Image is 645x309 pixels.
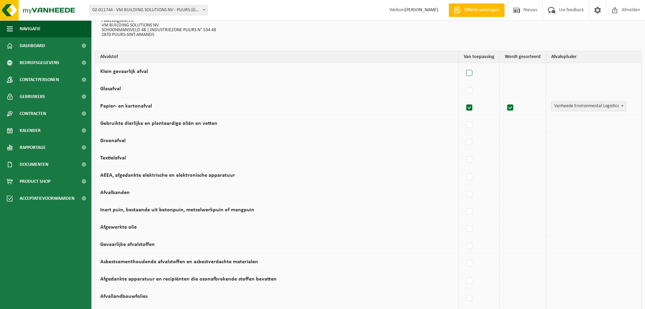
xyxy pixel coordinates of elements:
th: Wordt gesorteerd [500,51,546,63]
label: Gevaarlijke afvalstoffen [100,242,155,247]
span: Documenten [20,156,48,173]
th: Van toepassing [459,51,500,63]
p: VM BUILDING SOLUTIONS NV SCHOONMANSVELD 48 | INDUSTRIEZONE PUURS N° 534 48 2870 PUURS-SINT-AMANDS [102,18,635,37]
span: Contracten [20,105,46,122]
label: AEEA, afgedankte elektrische en elektronische apparatuur [100,173,235,178]
label: Klein gevaarlijk afval [100,69,148,74]
label: Glasafval [100,86,121,92]
span: Rapportage [20,139,46,156]
span: 02-011744 - VM BUILDING SOLUTIONS NV - PUURS-SINT-AMANDS [89,5,208,15]
label: Afgedankte apparatuur en recipiënten die ozonafbrekende stoffen bevatten [100,276,277,282]
th: Afvalstof [95,51,459,63]
label: Afvallandbouwfolies [100,294,148,299]
span: Acceptatievoorwaarden [20,190,74,207]
label: Inert puin, bestaande uit betonpuin, metselwerkpuin of mengpuin [100,207,254,213]
span: Offerte aanvragen [463,7,501,14]
span: 02-011744 - VM BUILDING SOLUTIONS NV - PUURS-SINT-AMANDS [90,5,208,15]
span: Gebruikers [20,88,45,105]
a: Offerte aanvragen [449,3,504,17]
span: Vanheede Environmental Logistics [551,101,626,111]
span: Navigatie [20,20,41,37]
label: Asbestcementhoudende afvalstoffen en asbestverdachte materialen [100,259,258,265]
span: Dashboard [20,37,45,54]
span: Product Shop [20,173,50,190]
strong: [PERSON_NAME] [405,7,438,13]
label: Gebruikte dierlijke en plantaardige oliën en vetten [100,121,217,126]
label: Groenafval [100,138,126,143]
label: Textielafval [100,155,126,161]
span: Bedrijfsgegevens [20,54,59,71]
span: Vanheede Environmental Logistics [552,101,626,111]
label: Afvalbanden [100,190,130,195]
span: Contactpersonen [20,71,59,88]
span: Kalender [20,122,41,139]
label: Papier- en kartonafval [100,103,152,109]
label: Afgewerkte olie [100,225,137,230]
th: Afvalophaler [546,51,641,63]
